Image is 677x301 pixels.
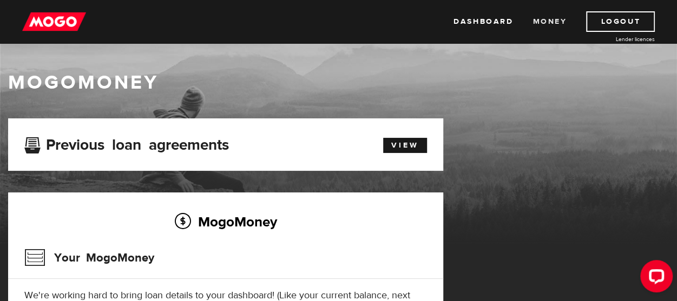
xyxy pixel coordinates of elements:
a: Money [533,11,567,32]
h3: Previous loan agreements [24,136,229,150]
h1: MogoMoney [8,71,669,94]
a: View [383,138,427,153]
iframe: LiveChat chat widget [632,256,677,301]
img: mogo_logo-11ee424be714fa7cbb0f0f49df9e16ec.png [22,11,86,32]
a: Logout [586,11,655,32]
a: Lender licences [574,35,655,43]
h2: MogoMoney [24,210,427,233]
a: Dashboard [453,11,513,32]
h3: Your MogoMoney [24,244,154,272]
